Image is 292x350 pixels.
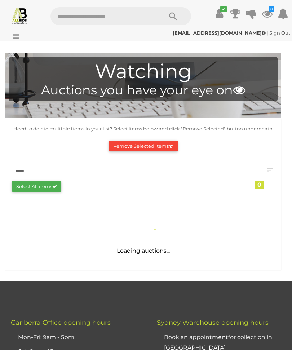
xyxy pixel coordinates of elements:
i: 8 [269,6,274,12]
span: | [267,30,268,36]
p: Need to delete multiple items in your list? Select items below and click "Remove Selected" button... [6,125,280,133]
i: ✔ [220,6,227,12]
h4: Auctions you have your eye on [13,83,274,97]
u: Book an appointment [164,334,228,341]
h1: Watching [13,61,274,83]
button: Select All items [12,181,61,192]
span: Canberra Office opening hours [11,319,111,327]
strong: [EMAIL_ADDRESS][DOMAIN_NAME] [173,30,266,36]
span: Loading auctions... [117,247,170,254]
img: Allbids.com.au [11,7,28,24]
button: Search [155,7,191,25]
a: Sign Out [269,30,290,36]
li: Mon-Fri: 9am - 5pm [16,331,139,345]
a: 8 [262,7,273,20]
a: [EMAIL_ADDRESS][DOMAIN_NAME] [173,30,267,36]
button: Remove Selected Items [109,141,178,152]
div: 0 [255,181,264,189]
span: Sydney Warehouse opening hours [157,319,269,327]
a: ✔ [214,7,225,20]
